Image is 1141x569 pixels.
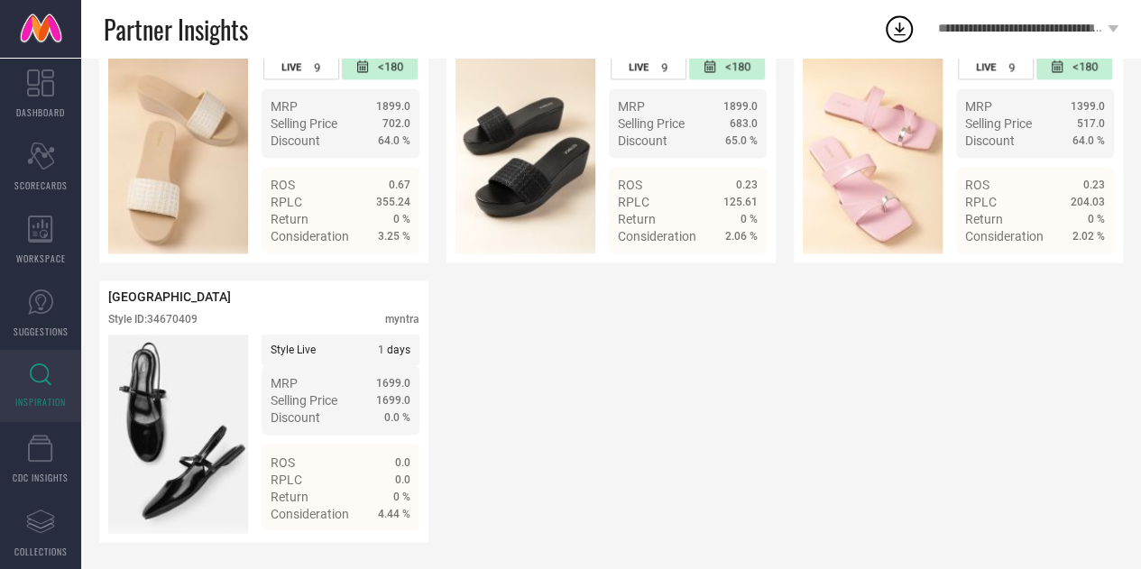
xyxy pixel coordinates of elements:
span: 0.67 [389,179,410,191]
div: Number of days since the style was first listed on the platform [342,55,418,79]
span: 204.03 [1071,196,1105,208]
span: Return [271,489,308,503]
div: Style ID: 34670409 [108,313,198,326]
span: Return [618,212,656,226]
span: 0 % [741,213,758,225]
span: INSPIRATION [15,395,66,408]
span: 9 [1008,60,1015,74]
span: Discount [618,133,667,148]
span: ROS [965,178,989,192]
span: LIVE [629,61,649,73]
span: RPLC [271,195,302,209]
div: Click to view image [803,55,943,253]
div: Number of days since the style was first listed on the platform [689,55,765,79]
span: 1899.0 [376,100,410,113]
span: 3.25 % [378,230,410,243]
span: 355.24 [376,196,410,208]
span: ROS [271,178,295,192]
span: Discount [271,133,320,148]
span: 0.0 [395,473,410,485]
span: ROS [618,178,642,192]
span: Details [717,262,758,276]
div: myntra [385,313,419,326]
span: Selling Price [618,116,685,131]
span: CDC INSIGHTS [13,471,69,484]
span: MRP [271,99,298,114]
span: 1699.0 [376,377,410,390]
span: 9 [661,60,667,74]
span: 4.44 % [378,507,410,519]
span: 0.0 % [384,411,410,424]
span: [GEOGRAPHIC_DATA] [108,289,231,304]
div: Click to view image [455,55,595,253]
span: Details [370,541,410,555]
span: Selling Price [271,393,337,408]
span: 0.23 [1083,179,1105,191]
img: Style preview image [455,55,595,253]
span: 1 [378,344,384,356]
span: COLLECTIONS [14,545,68,558]
img: Style preview image [108,55,248,253]
span: days [378,344,410,356]
div: Number of days the style has been live on the platform [611,55,686,79]
span: MRP [618,99,645,114]
span: <180 [725,60,750,75]
div: Click to view image [108,55,248,253]
span: RPLC [618,195,649,209]
span: 1699.0 [376,394,410,407]
span: Style Live [271,344,316,356]
span: Selling Price [271,116,337,131]
div: Open download list [883,13,916,45]
div: Number of days since the style was first listed on the platform [1036,55,1112,79]
span: 1899.0 [723,100,758,113]
span: Discount [271,410,320,425]
span: Consideration [965,229,1044,243]
span: <180 [378,60,403,75]
span: Consideration [271,229,349,243]
span: Details [370,262,410,276]
span: SCORECARDS [14,179,68,192]
span: Discount [965,133,1015,148]
span: Partner Insights [104,11,248,48]
span: 2.02 % [1072,230,1105,243]
span: 64.0 % [1072,134,1105,147]
span: LIVE [976,61,996,73]
div: Number of days the style has been live on the platform [263,55,339,79]
span: Return [965,212,1003,226]
a: Details [352,541,410,555]
span: 2.06 % [725,230,758,243]
div: Click to view image [108,335,248,533]
img: Style preview image [108,335,248,533]
span: 0 % [1088,213,1105,225]
span: RPLC [271,472,302,486]
span: <180 [1072,60,1098,75]
div: Number of days the style has been live on the platform [958,55,1034,79]
span: 0.23 [736,179,758,191]
span: 702.0 [382,117,410,130]
span: Consideration [271,506,349,520]
span: ROS [271,454,295,469]
span: 125.61 [723,196,758,208]
img: Style preview image [803,55,943,253]
span: 1399.0 [1071,100,1105,113]
span: MRP [965,99,992,114]
span: LIVE [281,61,301,73]
span: Details [1064,262,1105,276]
span: WORKSPACE [16,252,66,265]
a: Details [1046,262,1105,276]
span: 0.0 [395,455,410,468]
span: 9 [314,60,320,74]
span: 65.0 % [725,134,758,147]
span: Selling Price [965,116,1032,131]
span: 517.0 [1077,117,1105,130]
span: 0 % [393,213,410,225]
span: SUGGESTIONS [14,325,69,338]
span: Return [271,212,308,226]
span: RPLC [965,195,997,209]
span: MRP [271,376,298,390]
span: 0 % [393,490,410,502]
span: 683.0 [730,117,758,130]
span: Consideration [618,229,696,243]
a: Details [699,262,758,276]
a: Details [352,262,410,276]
